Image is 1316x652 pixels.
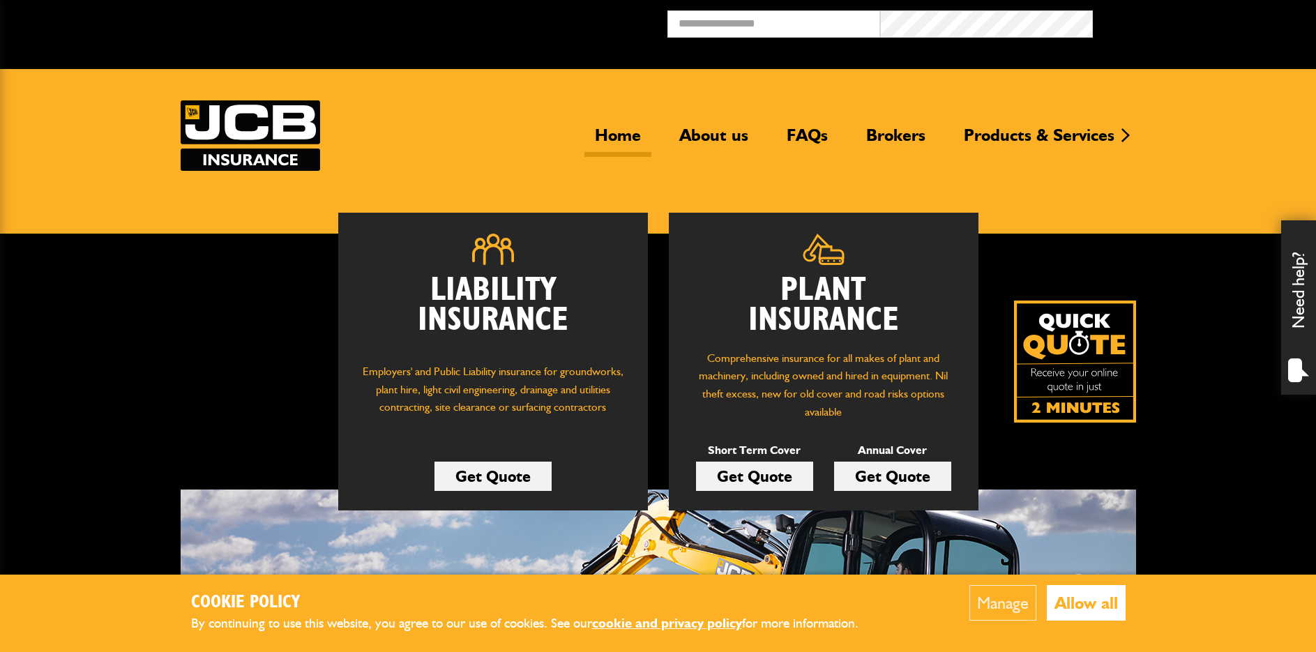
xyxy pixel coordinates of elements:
img: Quick Quote [1014,301,1136,423]
h2: Liability Insurance [359,275,627,349]
button: Allow all [1047,585,1126,621]
a: Brokers [856,125,936,157]
p: Annual Cover [834,441,951,460]
button: Broker Login [1093,10,1306,32]
a: Get Quote [434,462,552,491]
a: FAQs [776,125,838,157]
a: About us [669,125,759,157]
button: Manage [969,585,1036,621]
p: Employers' and Public Liability insurance for groundworks, plant hire, light civil engineering, d... [359,363,627,430]
a: cookie and privacy policy [592,615,742,631]
p: Short Term Cover [696,441,813,460]
a: Get Quote [834,462,951,491]
h2: Cookie Policy [191,592,882,614]
img: JCB Insurance Services logo [181,100,320,171]
a: Home [584,125,651,157]
a: Products & Services [953,125,1125,157]
h2: Plant Insurance [690,275,958,335]
a: JCB Insurance Services [181,100,320,171]
p: By continuing to use this website, you agree to our use of cookies. See our for more information. [191,613,882,635]
a: Get Quote [696,462,813,491]
div: Need help? [1281,220,1316,395]
p: Comprehensive insurance for all makes of plant and machinery, including owned and hired in equipm... [690,349,958,420]
a: Get your insurance quote isn just 2-minutes [1014,301,1136,423]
